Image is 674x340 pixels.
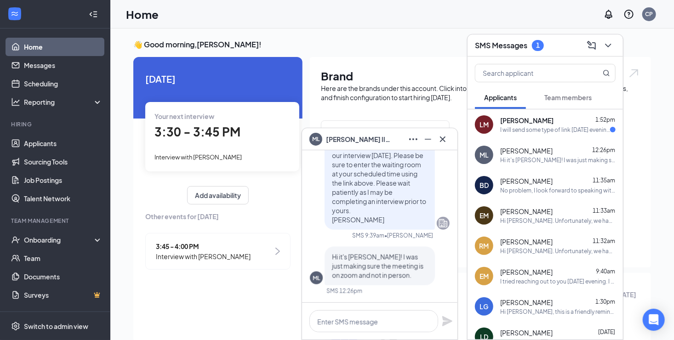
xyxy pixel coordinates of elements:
span: Other events for [DATE] [145,211,291,221]
span: [PERSON_NAME] [500,267,553,277]
span: [DATE] [598,329,615,335]
span: 12:26pm [592,147,615,153]
div: Hi [PERSON_NAME]. Unfortunately, we had to reschedule your meeting with [DEMOGRAPHIC_DATA]-fil-A ... [500,217,616,225]
svg: MagnifyingGlass [603,69,610,77]
svg: UserCheck [11,235,20,244]
h1: Brand [321,68,640,84]
button: Minimize [421,132,435,147]
span: 1:52pm [595,116,615,123]
span: 11:35am [593,177,615,184]
div: Team Management [11,217,101,225]
span: Hi it's [PERSON_NAME]! I was just making sure the meeting is on zoom and not in person. [332,253,423,279]
span: [PERSON_NAME] [500,207,553,216]
a: Team [24,249,103,267]
div: Onboarding [24,235,95,244]
span: Interview with [PERSON_NAME] [156,251,251,261]
input: Search applicant [475,64,584,82]
button: Add availability [187,186,249,204]
span: 3:30 - 3:45 PM [154,124,240,139]
svg: Notifications [603,9,614,20]
div: 1 [536,41,540,49]
div: EM [480,272,489,281]
div: ML [480,150,489,159]
svg: Collapse [89,10,98,19]
span: [PERSON_NAME] [500,176,553,186]
span: [DATE] [145,72,291,86]
span: [PERSON_NAME] [500,116,554,125]
svg: ComposeMessage [586,40,597,51]
div: EM [480,211,489,220]
svg: Company [438,218,449,229]
button: ChevronDown [601,38,616,53]
svg: QuestionInfo [623,9,634,20]
svg: Cross [437,134,448,145]
a: Scheduling [24,74,103,93]
span: • [PERSON_NAME] [384,232,433,239]
a: Home [24,38,103,56]
button: ComposeMessage [584,38,599,53]
button: Ellipses [406,132,421,147]
div: No problem, I look forward to speaking with you, have a great day! [500,187,616,194]
span: 3:45 - 4:00 PM [156,241,251,251]
div: I will send some type of link [DATE] evening after 10:00 p.m. and it never did let me open it and... [500,126,610,134]
div: Hi it's [PERSON_NAME]! I was just making sure the meeting is on zoom and not in person. [500,156,616,164]
span: Interview with [PERSON_NAME] [154,153,242,161]
svg: Ellipses [408,134,419,145]
h1: Home [126,6,159,22]
span: [PERSON_NAME] [500,237,553,246]
div: SMS 9:39am [352,232,384,239]
div: Hiring [11,120,101,128]
span: [PERSON_NAME] lleverino [326,134,390,144]
div: CP [645,10,653,18]
a: Messages [24,56,103,74]
svg: WorkstreamLogo [10,9,19,18]
button: Cross [435,132,450,147]
span: [PERSON_NAME] [500,328,553,337]
a: Talent Network [24,189,103,208]
div: ML [313,274,320,282]
svg: ChevronDown [603,40,614,51]
div: Open Intercom Messenger [643,309,665,331]
div: SMS 12:26pm [326,287,362,295]
svg: Plane [442,316,453,327]
a: Job Postings [24,171,103,189]
span: Team members [544,93,592,102]
h3: 👋 Good morning, [PERSON_NAME] ! [133,40,651,50]
div: RM [480,241,489,250]
div: I tried reaching out to you [DATE] evening. I was not able to leave a voicemail. Please contact m... [500,278,616,285]
span: 9:40am [596,268,615,275]
div: Hi [PERSON_NAME]. Unfortunately, we had to reschedule your meeting with [DEMOGRAPHIC_DATA]-fil-A ... [500,247,616,255]
div: Hi [PERSON_NAME], this is a friendly reminder. Your interview with [DEMOGRAPHIC_DATA]-fil-A for F... [500,308,616,316]
div: BD [480,181,489,190]
svg: Settings [11,322,20,331]
span: [PERSON_NAME] [500,146,553,155]
svg: Minimize [423,134,434,145]
div: Reporting [24,97,103,107]
a: SurveysCrown [24,286,103,304]
div: LG [480,302,489,311]
span: 1:30pm [595,298,615,305]
span: Your next interview [154,112,214,120]
div: LM [480,120,489,129]
svg: Analysis [11,97,20,107]
span: Applicants [484,93,517,102]
a: Documents [24,267,103,286]
div: Here are the brands under this account. Click into a brand to see your locations, managers, job p... [321,84,640,102]
span: 11:33am [593,207,615,214]
h3: SMS Messages [475,40,527,51]
div: Switch to admin view [24,322,88,331]
span: [PERSON_NAME] [500,298,553,307]
a: Sourcing Tools [24,153,103,171]
span: 11:32am [593,238,615,244]
a: Applicants [24,134,103,153]
img: open.6027fd2a22e1237b5b06.svg [628,68,640,79]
